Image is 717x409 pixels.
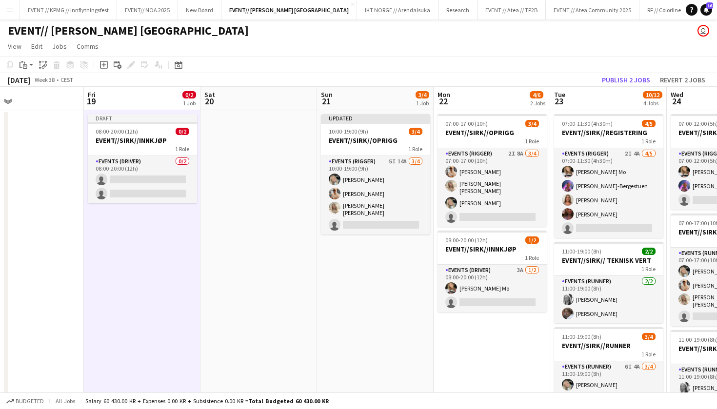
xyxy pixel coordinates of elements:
button: Revert 2 jobs [656,74,709,86]
a: Edit [27,40,46,53]
span: 3/4 [409,128,422,135]
div: Draft [88,114,197,122]
button: EVENT // KPMG // Innflytningsfest [20,0,117,19]
a: View [4,40,25,53]
span: 11:00-19:00 (8h) [562,333,601,340]
span: 1 Role [408,145,422,153]
div: CEST [60,76,73,83]
span: Mon [438,90,450,99]
span: Tue [554,90,565,99]
span: 1 Role [175,145,189,153]
span: 10/12 [643,91,662,98]
button: Budgeted [5,396,45,407]
span: View [8,42,21,51]
h3: EVENT//SIRK//OPRIGG [321,136,430,145]
span: 1 Role [641,351,656,358]
span: Comms [77,42,99,51]
h3: EVENT//SIRK//OPRIGG [438,128,547,137]
span: 1 Role [525,254,539,261]
span: Sun [321,90,333,99]
app-job-card: 08:00-20:00 (12h)1/2EVENT//SIRK//INNKJØP1 RoleEvents (Driver)3A1/208:00-20:00 (12h)[PERSON_NAME] Mo [438,231,547,312]
div: 1 Job [416,99,429,107]
app-job-card: 07:00-17:00 (10h)3/4EVENT//SIRK//OPRIGG1 RoleEvents (Rigger)2I8A3/407:00-17:00 (10h)[PERSON_NAME]... [438,114,547,227]
a: Comms [73,40,102,53]
span: 19 [86,96,96,107]
a: Jobs [48,40,71,53]
app-job-card: 11:00-19:00 (8h)2/2EVENT//SIRK// TEKNISK VERT1 RoleEvents (Runner)2/211:00-19:00 (8h)[PERSON_NAME... [554,242,663,323]
h3: EVENT//SIRK//RUNNER [554,341,663,350]
span: 1 Role [641,137,656,145]
span: 2/2 [642,248,656,255]
app-card-role: Events (Rigger)5I14A3/410:00-19:00 (9h)[PERSON_NAME][PERSON_NAME][PERSON_NAME] [PERSON_NAME] [321,156,430,234]
span: 3/4 [642,333,656,340]
h1: EVENT// [PERSON_NAME] [GEOGRAPHIC_DATA] [8,23,249,38]
span: 21 [319,96,333,107]
button: RF // Colorline - BAT [639,0,703,19]
span: 3/4 [525,120,539,127]
app-card-role: Events (Rigger)2I8A3/407:00-17:00 (10h)[PERSON_NAME][PERSON_NAME] [PERSON_NAME][PERSON_NAME] [438,148,547,227]
div: 4 Jobs [643,99,662,107]
span: Jobs [52,42,67,51]
span: Sat [204,90,215,99]
span: 23 [553,96,565,107]
span: Total Budgeted 60 430.00 KR [248,397,329,405]
span: 20 [203,96,215,107]
app-job-card: 07:00-11:30 (4h30m)4/5EVENT//SIRK//REGISTERING1 RoleEvents (Rigger)2I4A4/507:00-11:30 (4h30m)[PER... [554,114,663,238]
app-job-card: Updated10:00-19:00 (9h)3/4EVENT//SIRK//OPRIGG1 RoleEvents (Rigger)5I14A3/410:00-19:00 (9h)[PERSON... [321,114,430,234]
span: 16 [706,2,713,9]
span: 4/5 [642,120,656,127]
span: 1/2 [525,236,539,244]
div: Salary 60 430.00 KR + Expenses 0.00 KR + Subsistence 0.00 KR = [85,397,329,405]
span: 4/6 [530,91,543,98]
span: Fri [88,90,96,99]
app-card-role: Events (Runner)2/211:00-19:00 (8h)[PERSON_NAME][PERSON_NAME] [554,276,663,323]
button: EVENT// [PERSON_NAME] [GEOGRAPHIC_DATA] [221,0,357,19]
button: EVENT // Atea // TP2B [478,0,546,19]
span: 1 Role [641,265,656,273]
span: 0/2 [182,91,196,98]
div: [DATE] [8,75,30,85]
span: 08:00-20:00 (12h) [96,128,138,135]
app-user-avatar: Ylva Barane [697,25,709,37]
div: 1 Job [183,99,196,107]
span: 24 [669,96,683,107]
app-card-role: Events (Driver)3A1/208:00-20:00 (12h)[PERSON_NAME] Mo [438,265,547,312]
span: 22 [436,96,450,107]
span: 10:00-19:00 (9h) [329,128,368,135]
span: Edit [31,42,42,51]
span: Wed [671,90,683,99]
h3: EVENT//SIRK//INNKJØP [438,245,547,253]
button: Publish 2 jobs [598,74,654,86]
button: EVENT // Atea Community 2025 [546,0,639,19]
button: New Board [178,0,221,19]
span: 07:00-11:30 (4h30m) [562,120,613,127]
div: Updated [321,114,430,122]
h3: EVENT//SIRK//REGISTERING [554,128,663,137]
span: Budgeted [16,398,44,405]
app-card-role: Events (Driver)0/208:00-20:00 (12h) [88,156,197,203]
app-job-card: Draft08:00-20:00 (12h)0/2EVENT//SIRK//INNKJØP1 RoleEvents (Driver)0/208:00-20:00 (12h) [88,114,197,203]
button: Research [438,0,478,19]
span: Week 38 [32,76,57,83]
h3: EVENT//SIRK//INNKJØP [88,136,197,145]
button: EVENT// NOA 2025 [117,0,178,19]
span: 08:00-20:00 (12h) [445,236,488,244]
a: 16 [700,4,712,16]
span: 07:00-17:00 (10h) [445,120,488,127]
button: IKT NORGE // Arendalsuka [357,0,438,19]
span: 11:00-19:00 (8h) [562,248,601,255]
span: 3/4 [416,91,429,98]
span: All jobs [54,397,77,405]
h3: EVENT//SIRK// TEKNISK VERT [554,256,663,265]
span: 1 Role [525,137,539,145]
div: 2 Jobs [530,99,545,107]
span: 0/2 [176,128,189,135]
app-card-role: Events (Rigger)2I4A4/507:00-11:30 (4h30m)[PERSON_NAME] Mo[PERSON_NAME]-Bergestuen[PERSON_NAME][PE... [554,148,663,238]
